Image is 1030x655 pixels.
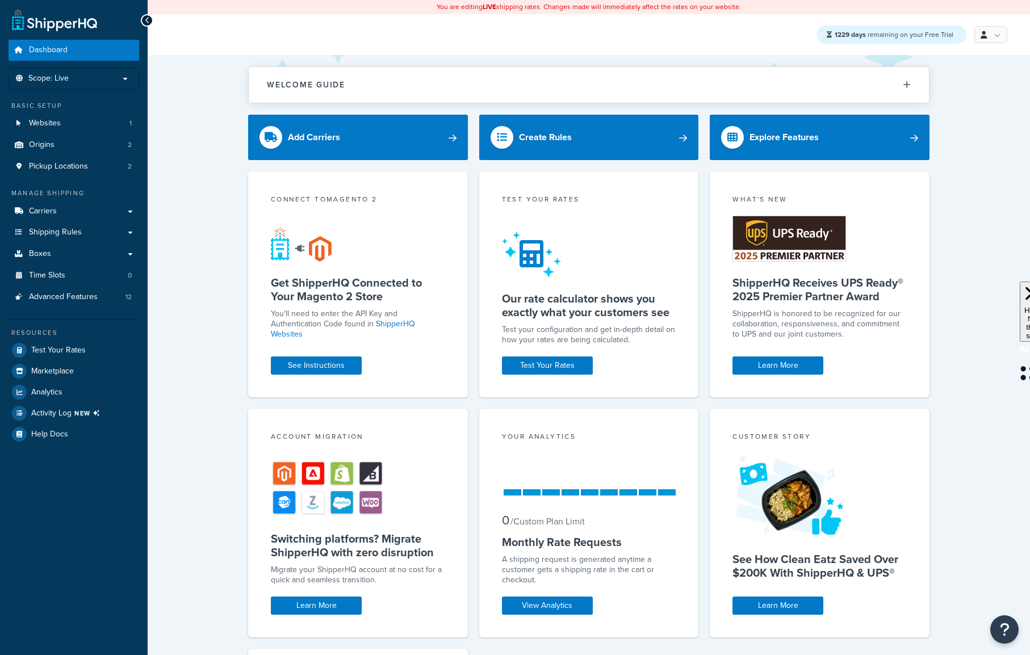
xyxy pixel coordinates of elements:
div: Resources [9,328,139,338]
img: connect-shq-magento-24cdf84b.svg [271,226,332,262]
span: Websites [29,119,61,128]
div: Basic Setup [9,101,139,111]
li: Pickup Locations [9,156,139,177]
h5: Get ShipperHQ Connected to Your Magento 2 Store [271,276,445,303]
a: Shipping Rules [9,222,139,243]
button: Welcome Guide [249,67,929,103]
div: A shipping request is generated anytime a customer gets a shipping rate in the cart or checkout. [502,555,676,585]
a: Learn More [271,597,362,615]
a: Marketplace [9,361,139,381]
a: Dashboard [9,40,139,61]
span: 12 [125,292,132,302]
span: Carriers [29,207,57,216]
h5: See How Clean Eatz Saved Over $200K With ShipperHQ & UPS® [732,552,907,580]
a: Learn More [732,356,823,375]
a: Explore Features [710,115,929,160]
div: Test your configuration and get in-depth detail on how your rates are being calculated. [502,325,676,345]
div: Migrate your ShipperHQ account at no cost for a quick and seamless transition. [271,565,445,585]
p: You'll need to enter the API Key and Authentication Code found in [271,309,445,339]
div: Account Migration [271,431,445,444]
b: LIVE [483,2,496,12]
a: Learn More [732,597,823,615]
button: Open Resource Center [990,615,1019,644]
div: Create Rules [519,129,572,145]
a: Add Carriers [248,115,468,160]
a: Help Docs [9,424,139,444]
a: Boxes [9,243,139,264]
span: Pickup Locations [29,162,88,171]
a: Origins2 [9,135,139,156]
div: Customer Story [732,431,907,444]
span: 1 [129,119,132,128]
div: Connect to Magento 2 [271,194,445,207]
a: See Instructions [271,356,362,375]
div: Your Analytics [502,431,676,444]
a: Time Slots0 [9,265,139,286]
span: Dashboard [29,45,68,55]
span: Shipping Rules [29,228,82,237]
li: Origins [9,135,139,156]
li: [object Object] [9,403,139,423]
span: 2 [128,140,132,150]
a: Analytics [9,382,139,402]
a: View Analytics [502,597,593,615]
strong: 1229 days [835,30,866,40]
small: / Custom Plan Limit [510,515,585,528]
a: Test Your Rates [502,356,593,375]
a: Carriers [9,201,139,222]
span: Help Docs [31,430,68,439]
span: 2 [128,162,132,171]
div: Test your rates [502,194,676,207]
h5: ShipperHQ Receives UPS Ready® 2025 Premier Partner Award [732,276,907,303]
h5: Switching platforms? Migrate ShipperHQ with zero disruption [271,532,445,559]
span: NEW [74,409,104,418]
div: Add Carriers [288,129,340,145]
li: Time Slots [9,265,139,286]
div: Manage Shipping [9,188,139,198]
span: Activity Log [31,406,104,421]
span: remaining on your Free Trial [835,30,953,40]
span: Test Your Rates [31,346,86,355]
h5: Our rate calculator shows you exactly what your customers see [502,292,676,319]
h2: Welcome Guide [267,81,345,89]
div: What's New [732,194,907,207]
span: Scope: Live [28,74,69,83]
span: Origins [29,140,55,150]
a: Advanced Features12 [9,287,139,308]
a: Pickup Locations2 [9,156,139,177]
div: Explore Features [750,129,819,145]
li: Advanced Features [9,287,139,308]
a: Create Rules [479,115,699,160]
span: 0 [502,511,509,530]
span: Boxes [29,249,51,259]
a: Activity LogNEW [9,403,139,423]
span: 0 [128,271,132,280]
a: Websites1 [9,113,139,134]
a: ShipperHQ Websites [271,318,415,340]
p: ShipperHQ is honored to be recognized for our collaboration, responsiveness, and commitment to UP... [732,309,907,339]
span: Time Slots [29,271,65,280]
h5: Monthly Rate Requests [502,535,676,549]
a: Test Your Rates [9,340,139,360]
span: Analytics [31,388,62,397]
li: Websites [9,113,139,134]
span: Advanced Features [29,292,98,302]
span: Marketplace [31,367,74,376]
